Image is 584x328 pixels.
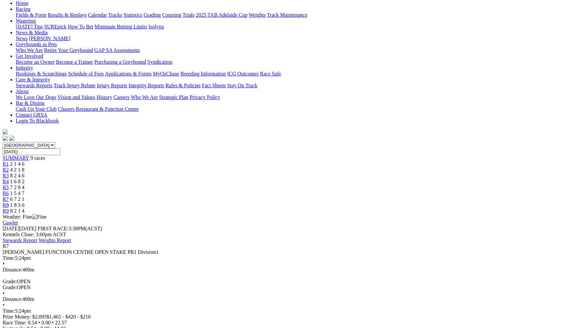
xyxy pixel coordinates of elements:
span: • [3,302,5,308]
span: 6 7 2 1 [10,196,25,202]
span: R7 [3,243,9,249]
a: R9 [3,208,9,214]
div: 400m [3,267,581,273]
a: Syndication [147,59,172,65]
a: Minimum Betting Limits [94,24,147,29]
a: Rules & Policies [165,83,201,88]
a: R4 [3,179,9,184]
div: 400m [3,296,581,302]
a: Purchasing a Greyhound [94,59,146,65]
div: Racing [16,12,581,18]
a: Track Injury Rebate [54,83,95,88]
span: • [3,290,5,296]
span: 0.00 [42,320,51,325]
a: R8 [3,202,9,208]
span: Distance: [3,267,22,272]
a: Applications & Forms [105,71,152,76]
a: History [96,94,112,100]
span: 8 2 1 4 [10,208,25,214]
span: 3:38PM(ACST) [38,226,102,231]
a: ICG Outcomes [227,71,259,76]
span: 4 2 1 8 [10,167,25,172]
a: Strategic Plan [159,94,188,100]
a: Breeding Information [180,71,226,76]
a: Racing [16,6,30,12]
span: 9 races [30,155,45,161]
span: Distance: [3,296,22,302]
a: R2 [3,167,9,172]
span: Weather: Fine [3,214,46,220]
a: MyOzChase [153,71,179,76]
span: $1,465 - $420 - $210 [47,314,91,320]
a: R1 [3,161,9,167]
span: • [3,261,5,267]
a: [PERSON_NAME] [29,36,70,41]
a: Wagering [16,18,36,24]
a: Privacy Policy [190,94,220,100]
div: Kennels Close: 3:00pm ACST [3,232,581,238]
a: Industry [16,65,33,71]
a: Calendar [88,12,107,18]
a: Integrity Reports [128,83,164,88]
a: Retire Your Greyhound [44,47,93,53]
div: OPEN [3,279,581,285]
a: Weights Report [39,238,71,243]
span: Grade: [3,285,17,290]
div: Wagering [16,24,581,30]
a: Cash Up Your Club [16,106,57,112]
a: Trials [182,12,194,18]
a: Coursing [162,12,181,18]
div: Bar & Dining [16,106,581,112]
a: GAP SA Assessments [94,47,140,53]
span: 2 1 4 6 [10,161,25,167]
a: Greyhounds as Pets [16,41,57,47]
span: 8.54 [28,320,37,325]
div: [PERSON_NAME] FUNCTION CENTRE OPEN STAKE PR1 Division1 [3,249,581,255]
a: Isolynx [148,24,164,29]
a: Statistics [124,12,142,18]
input: Select date [3,148,60,155]
span: 22.57 [55,320,67,325]
a: Stewards Report [3,238,37,243]
span: Grade: [3,279,17,284]
div: Greyhounds as Pets [16,47,581,53]
a: SUMMARY [3,155,29,161]
a: Schedule of Fees [68,71,104,76]
img: Fine [32,214,46,220]
a: Results & Replays [48,12,87,18]
a: [DATE] Tips [16,24,43,29]
span: Time: [3,255,15,261]
span: • [52,320,54,325]
span: • [38,320,40,325]
div: Care & Integrity [16,83,581,89]
img: logo-grsa-white.png [3,129,8,134]
span: R6 [3,190,9,196]
div: Industry [16,71,581,77]
a: Careers [113,94,129,100]
a: Fact Sheets [202,83,226,88]
a: Become an Owner [16,59,55,65]
a: Chasers Restaurant & Function Centre [58,106,139,112]
div: OPEN [3,285,581,290]
span: 8 2 4 6 [10,173,25,178]
span: 1 6 8 2 [10,179,25,184]
a: Care & Integrity [16,77,50,82]
span: 1 5 4 7 [10,190,25,196]
a: Vision and Values [58,94,95,100]
a: About [16,89,29,94]
a: We Love Our Dogs [16,94,56,100]
span: 7 2 8 4 [10,185,25,190]
a: Who We Are [131,94,158,100]
a: Stewards Reports [16,83,52,88]
a: How To Bet [68,24,93,29]
span: FIRST RACE: [38,226,68,231]
img: twitter.svg [9,136,14,141]
a: Track Maintenance [267,12,307,18]
a: R5 [3,185,9,190]
span: 1 8 3 6 [10,202,25,208]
